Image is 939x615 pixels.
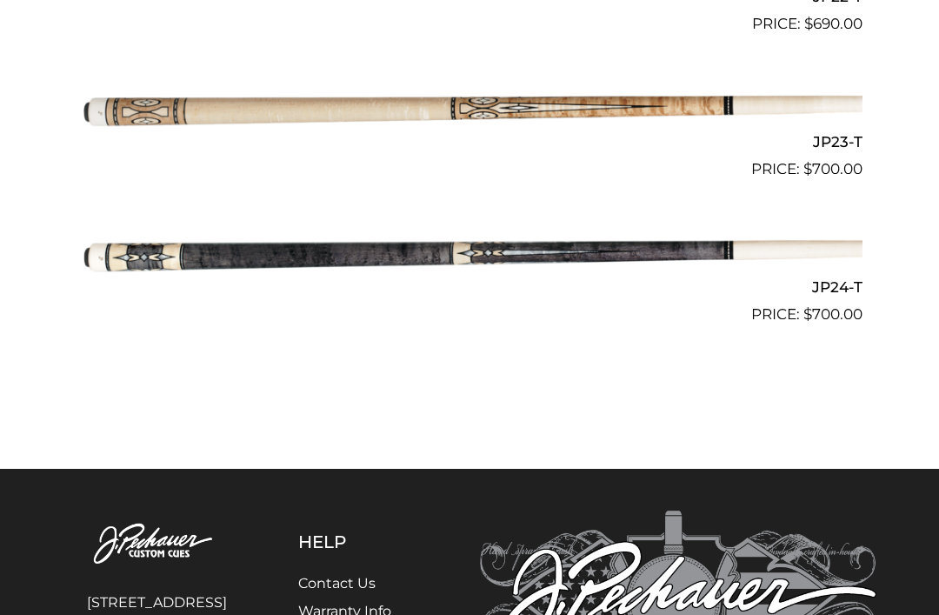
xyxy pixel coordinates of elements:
bdi: 700.00 [803,160,862,177]
bdi: 690.00 [804,15,862,32]
span: $ [803,305,812,323]
img: JP24-T [77,188,862,318]
bdi: 700.00 [803,305,862,323]
img: JP23-T [77,43,862,173]
span: $ [804,15,813,32]
h5: Help [298,531,433,552]
a: JP23-T $700.00 [77,43,862,180]
img: Pechauer Custom Cues [63,511,250,579]
a: JP24-T $700.00 [77,188,862,325]
a: Contact Us [298,575,376,592]
span: $ [803,160,812,177]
